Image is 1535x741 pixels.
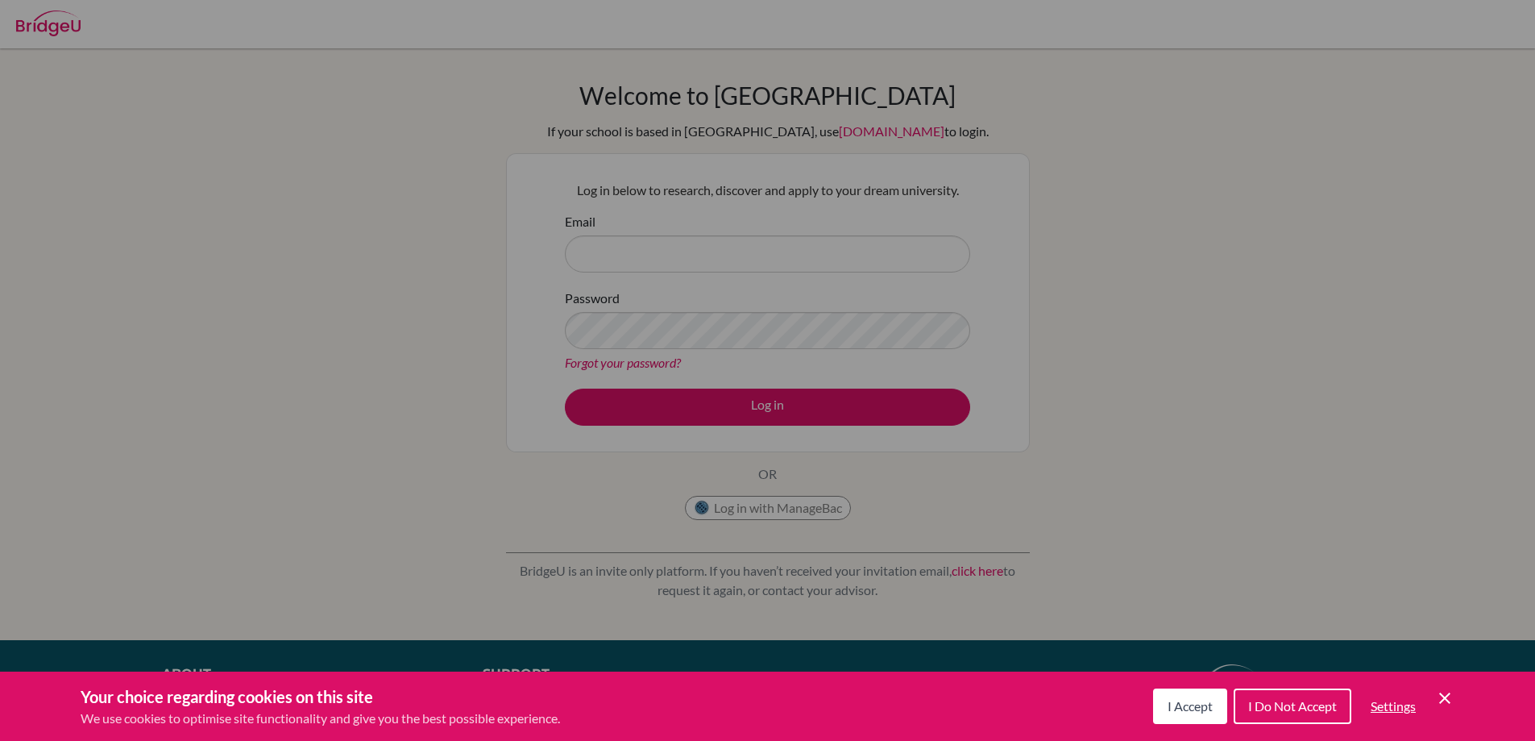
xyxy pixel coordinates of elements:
[81,685,560,709] h3: Your choice regarding cookies on this site
[1371,698,1416,714] span: Settings
[1234,689,1351,724] button: I Do Not Accept
[1168,698,1213,714] span: I Accept
[1153,689,1227,724] button: I Accept
[1435,689,1454,708] button: Save and close
[1248,698,1337,714] span: I Do Not Accept
[1358,690,1429,722] button: Settings
[81,709,560,728] p: We use cookies to optimise site functionality and give you the best possible experience.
